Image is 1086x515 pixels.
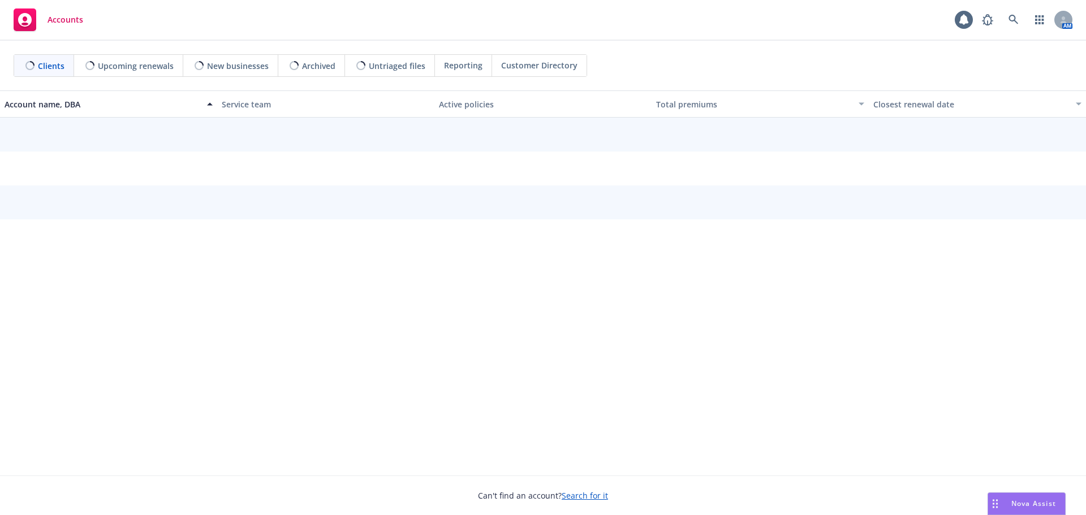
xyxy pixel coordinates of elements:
span: Accounts [48,15,83,24]
span: Can't find an account? [478,490,608,501]
div: Drag to move [988,493,1002,514]
button: Closest renewal date [869,90,1086,118]
a: Search for it [562,490,608,501]
div: Closest renewal date [873,98,1069,110]
a: Accounts [9,4,88,36]
span: Archived [302,60,335,72]
a: Report a Bug [976,8,999,31]
a: Switch app [1028,8,1051,31]
button: Nova Assist [988,492,1066,515]
span: Upcoming renewals [98,60,174,72]
a: Search [1002,8,1025,31]
span: Clients [38,60,64,72]
span: Nova Assist [1011,499,1056,508]
span: New businesses [207,60,269,72]
span: Untriaged files [369,60,425,72]
button: Active policies [434,90,652,118]
div: Account name, DBA [5,98,200,110]
div: Total premiums [656,98,852,110]
div: Active policies [439,98,647,110]
div: Service team [222,98,430,110]
button: Total premiums [652,90,869,118]
button: Service team [217,90,434,118]
span: Reporting [444,59,482,71]
span: Customer Directory [501,59,578,71]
